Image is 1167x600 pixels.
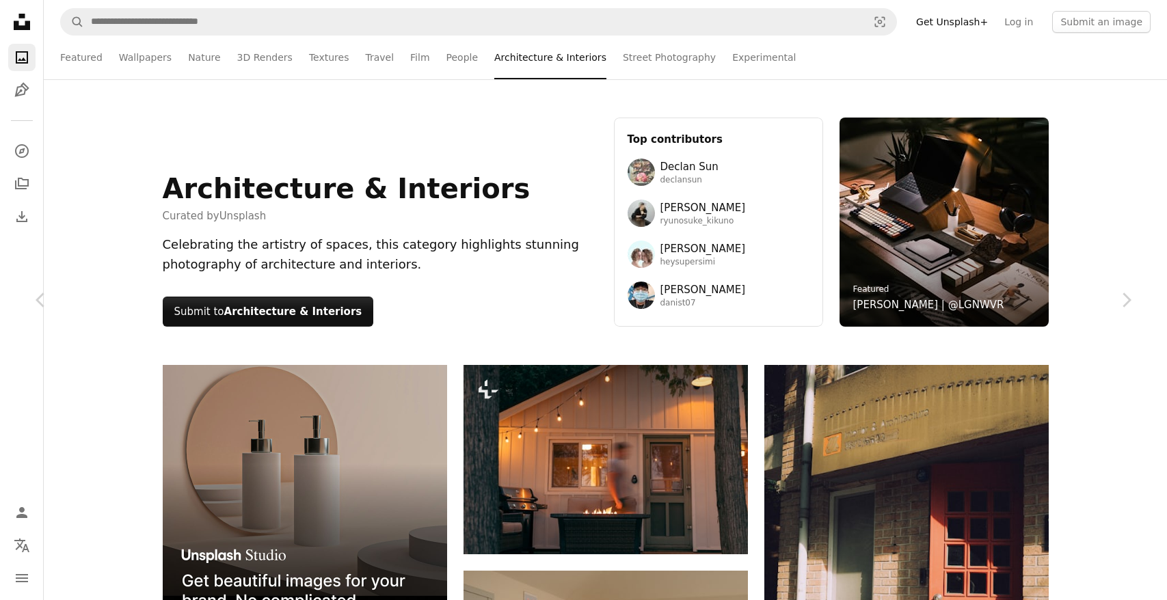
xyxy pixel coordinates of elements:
button: Visual search [863,9,896,35]
a: Wallpapers [119,36,172,79]
a: Explore [8,137,36,165]
a: Avatar of user Danist Soh[PERSON_NAME]danist07 [628,282,809,309]
a: People [446,36,479,79]
a: Avatar of user Declan SunDeclan Sundeclansun [628,159,809,186]
span: Curated by [163,208,531,224]
a: Log in [996,11,1041,33]
a: Featured [853,284,889,294]
span: [PERSON_NAME] [660,241,746,257]
a: [PERSON_NAME] | @LGNWVR [853,297,1004,313]
span: heysupersimi [660,257,746,268]
a: Experimental [732,36,796,79]
img: a man walking into a house with a fire pit in front of it [464,365,748,554]
button: Submit an image [1052,11,1151,33]
a: Textures [309,36,349,79]
strong: Architecture & Interiors [224,305,362,318]
a: Next [1085,234,1167,366]
a: Download History [8,203,36,230]
button: Menu [8,564,36,592]
a: Log in / Sign up [8,499,36,526]
span: [PERSON_NAME] [660,200,746,216]
span: [PERSON_NAME] [660,282,746,298]
img: Avatar of user Danist Soh [628,282,655,309]
a: 3D Renders [237,36,293,79]
span: danist07 [660,298,746,309]
img: Avatar of user Declan Sun [628,159,655,186]
a: Red door with glass panes on brick building [764,572,1049,584]
a: Photos [8,44,36,71]
button: Search Unsplash [61,9,84,35]
span: Declan Sun [660,159,719,175]
a: Travel [365,36,394,79]
a: Street Photography [623,36,716,79]
a: Film [410,36,429,79]
a: Avatar of user Simone Hutsch[PERSON_NAME]heysupersimi [628,241,809,268]
h3: Top contributors [628,131,809,148]
h1: Architecture & Interiors [163,172,531,205]
a: Collections [8,170,36,197]
span: declansun [660,175,719,186]
div: Celebrating the artistry of spaces, this category highlights stunning photography of architecture... [163,235,598,275]
button: Language [8,532,36,559]
a: Illustrations [8,77,36,104]
a: a man walking into a house with a fire pit in front of it [464,453,748,465]
img: Avatar of user Simone Hutsch [628,241,655,268]
a: Get Unsplash+ [908,11,996,33]
a: Nature [188,36,220,79]
span: ryunosuke_kikuno [660,216,746,227]
a: Avatar of user Ryunosuke Kikuno[PERSON_NAME]ryunosuke_kikuno [628,200,809,227]
img: Avatar of user Ryunosuke Kikuno [628,200,655,227]
button: Submit toArchitecture & Interiors [163,297,374,327]
form: Find visuals sitewide [60,8,897,36]
a: Featured [60,36,103,79]
a: Unsplash [219,210,267,222]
